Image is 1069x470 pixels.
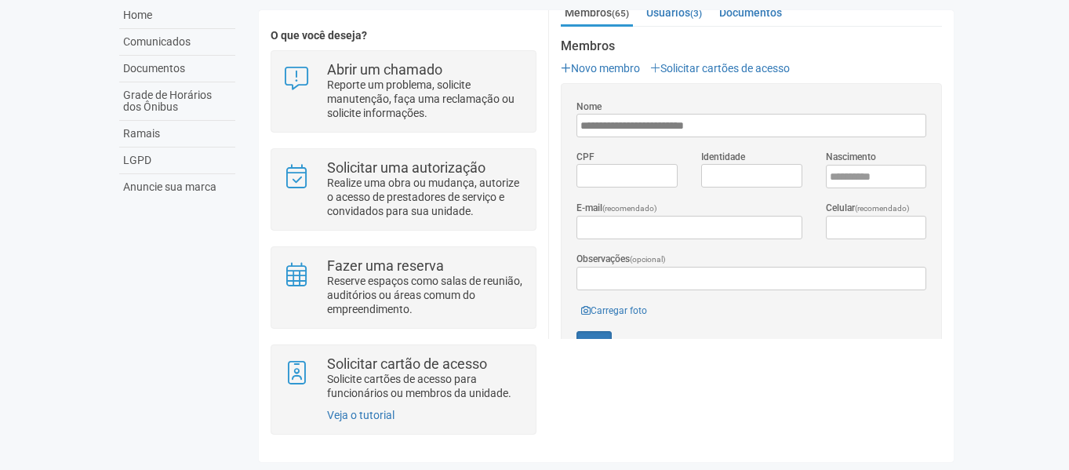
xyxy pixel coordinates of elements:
[690,8,702,19] small: (3)
[576,150,594,164] label: CPF
[327,372,524,400] p: Solicite cartões de acesso para funcionários ou membros da unidade.
[119,29,235,56] a: Comunicados
[327,61,442,78] strong: Abrir um chamado
[119,82,235,121] a: Grade de Horários dos Ônibus
[612,8,629,19] small: (65)
[283,259,524,316] a: Fazer uma reserva Reserve espaços como salas de reunião, auditórios ou áreas comum do empreendime...
[327,159,485,176] strong: Solicitar uma autorização
[650,62,790,75] a: Solicitar cartões de acesso
[715,1,786,24] a: Documentos
[119,174,235,200] a: Anuncie sua marca
[855,204,910,213] span: (recomendado)
[119,121,235,148] a: Ramais
[327,257,444,274] strong: Fazer uma reserva
[576,201,657,216] label: E-mail
[119,56,235,82] a: Documentos
[642,1,706,24] a: Usuários(3)
[826,201,910,216] label: Celular
[576,100,602,114] label: Nome
[576,302,652,319] a: Carregar foto
[561,1,633,27] a: Membros(65)
[327,78,524,120] p: Reporte um problema, solicite manutenção, faça uma reclamação ou solicite informações.
[283,357,524,400] a: Solicitar cartão de acesso Solicite cartões de acesso para funcionários ou membros da unidade.
[327,176,524,218] p: Realize uma obra ou mudança, autorize o acesso de prestadores de serviço e convidados para sua un...
[283,63,524,120] a: Abrir um chamado Reporte um problema, solicite manutenção, faça uma reclamação ou solicite inform...
[561,62,640,75] a: Novo membro
[701,150,745,164] label: Identidade
[602,204,657,213] span: (recomendado)
[119,148,235,174] a: LGPD
[327,274,524,316] p: Reserve espaços como salas de reunião, auditórios ou áreas comum do empreendimento.
[119,2,235,29] a: Home
[576,252,666,267] label: Observações
[630,255,666,264] span: (opcional)
[327,355,487,372] strong: Solicitar cartão de acesso
[561,39,942,53] strong: Membros
[283,161,524,218] a: Solicitar uma autorização Realize uma obra ou mudança, autorize o acesso de prestadores de serviç...
[327,409,395,421] a: Veja o tutorial
[826,150,876,164] label: Nascimento
[614,331,669,355] a: Cancelar
[271,30,536,42] h4: O que você deseja?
